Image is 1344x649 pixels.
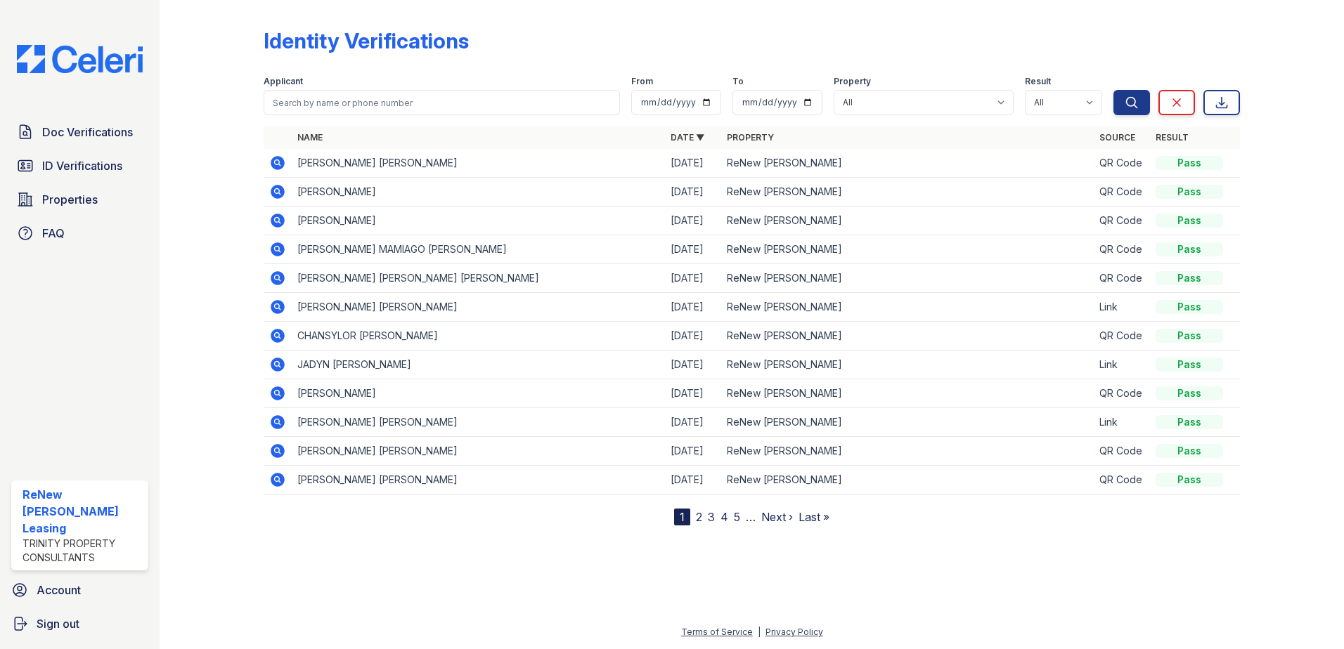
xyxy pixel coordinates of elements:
[681,627,753,637] a: Terms of Service
[1156,156,1223,170] div: Pass
[11,118,148,146] a: Doc Verifications
[1094,437,1150,466] td: QR Code
[6,610,154,638] a: Sign out
[1156,300,1223,314] div: Pass
[1025,76,1051,87] label: Result
[1156,415,1223,429] div: Pass
[1156,242,1223,256] div: Pass
[292,178,665,206] td: [PERSON_NAME]
[22,537,143,565] div: Trinity Property Consultants
[42,191,98,208] span: Properties
[708,510,715,524] a: 3
[292,466,665,494] td: [PERSON_NAME] [PERSON_NAME]
[758,627,761,637] div: |
[727,132,774,143] a: Property
[721,350,1094,379] td: ReNew [PERSON_NAME]
[292,235,665,264] td: [PERSON_NAME] MAMIAGO [PERSON_NAME]
[721,206,1094,235] td: ReNew [PERSON_NAME]
[721,149,1094,178] td: ReNew [PERSON_NAME]
[1156,386,1223,400] div: Pass
[674,509,690,525] div: 1
[292,149,665,178] td: [PERSON_NAME] [PERSON_NAME]
[6,45,154,73] img: CE_Logo_Blue-a8612792a0a2168367f1c8372b55b34899dd931a85d93a1a3d3e32e68fde9ad4.png
[721,466,1094,494] td: ReNew [PERSON_NAME]
[292,206,665,235] td: [PERSON_NAME]
[37,615,79,632] span: Sign out
[665,408,721,437] td: [DATE]
[765,627,823,637] a: Privacy Policy
[721,264,1094,293] td: ReNew [PERSON_NAME]
[292,437,665,466] td: [PERSON_NAME] [PERSON_NAME]
[1094,379,1150,408] td: QR Code
[42,157,122,174] span: ID Verifications
[292,408,665,437] td: [PERSON_NAME] [PERSON_NAME]
[1094,235,1150,264] td: QR Code
[721,408,1094,437] td: ReNew [PERSON_NAME]
[292,350,665,379] td: JADYN [PERSON_NAME]
[11,185,148,214] a: Properties
[292,322,665,350] td: CHANSYLOR [PERSON_NAME]
[1156,358,1223,372] div: Pass
[671,132,704,143] a: Date ▼
[665,293,721,322] td: [DATE]
[732,76,744,87] label: To
[1094,322,1150,350] td: QR Code
[721,322,1094,350] td: ReNew [PERSON_NAME]
[721,510,728,524] a: 4
[761,510,793,524] a: Next ›
[665,264,721,293] td: [DATE]
[721,178,1094,206] td: ReNew [PERSON_NAME]
[292,293,665,322] td: [PERSON_NAME] [PERSON_NAME]
[665,379,721,408] td: [DATE]
[1094,466,1150,494] td: QR Code
[631,76,653,87] label: From
[721,379,1094,408] td: ReNew [PERSON_NAME]
[297,132,323,143] a: Name
[11,152,148,180] a: ID Verifications
[1094,350,1150,379] td: Link
[1156,329,1223,343] div: Pass
[665,178,721,206] td: [DATE]
[264,90,620,115] input: Search by name or phone number
[1156,271,1223,285] div: Pass
[1099,132,1135,143] a: Source
[721,437,1094,466] td: ReNew [PERSON_NAME]
[799,510,829,524] a: Last »
[746,509,756,525] span: …
[1094,293,1150,322] td: Link
[665,437,721,466] td: [DATE]
[721,293,1094,322] td: ReNew [PERSON_NAME]
[1094,206,1150,235] td: QR Code
[1156,214,1223,228] div: Pass
[734,510,740,524] a: 5
[292,264,665,293] td: [PERSON_NAME] [PERSON_NAME] [PERSON_NAME]
[665,206,721,235] td: [DATE]
[1156,473,1223,487] div: Pass
[1094,408,1150,437] td: Link
[665,235,721,264] td: [DATE]
[22,486,143,537] div: ReNew [PERSON_NAME] Leasing
[696,510,702,524] a: 2
[42,124,133,140] span: Doc Verifications
[834,76,871,87] label: Property
[665,322,721,350] td: [DATE]
[264,76,303,87] label: Applicant
[42,225,65,242] span: FAQ
[665,466,721,494] td: [DATE]
[6,576,154,604] a: Account
[11,219,148,247] a: FAQ
[1156,185,1223,199] div: Pass
[292,379,665,408] td: [PERSON_NAME]
[665,149,721,178] td: [DATE]
[1156,132,1189,143] a: Result
[1094,178,1150,206] td: QR Code
[1094,264,1150,293] td: QR Code
[1156,444,1223,458] div: Pass
[721,235,1094,264] td: ReNew [PERSON_NAME]
[264,28,469,53] div: Identity Verifications
[37,582,81,598] span: Account
[665,350,721,379] td: [DATE]
[1094,149,1150,178] td: QR Code
[1285,593,1330,635] iframe: chat widget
